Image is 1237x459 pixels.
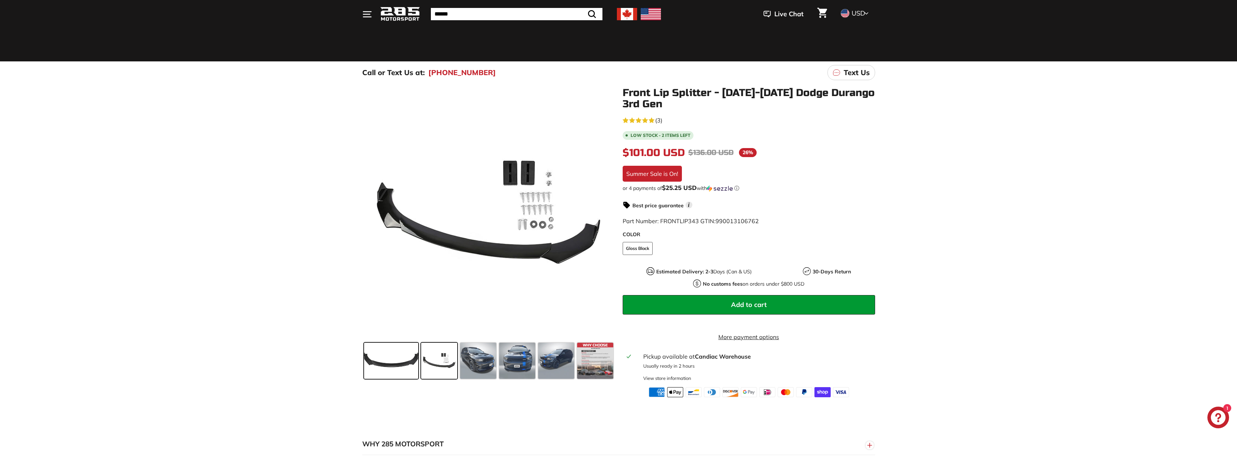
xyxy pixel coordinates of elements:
[643,363,870,369] p: Usually ready in 2 hours
[662,184,697,191] span: $25.25 USD
[704,387,720,397] img: diners_club
[739,148,757,157] span: 26%
[428,67,496,78] a: [PHONE_NUMBER]
[796,387,812,397] img: paypal
[731,300,767,309] span: Add to cart
[623,333,875,341] a: More payment options
[362,433,875,455] button: WHY 285 MOTORSPORT
[623,115,875,125] a: 5.0 rating (3 votes)
[844,67,870,78] p: Text Us
[623,87,875,110] h1: Front Lip Splitter - [DATE]-[DATE] Dodge Durango 3rd Gen
[623,147,685,159] span: $101.00 USD
[632,202,684,209] strong: Best price guarantee
[754,5,813,23] button: Live Chat
[685,202,692,208] span: i
[703,280,804,288] p: on orders under $800 USD
[688,148,734,157] span: $136.00 USD
[623,231,875,238] label: COLOR
[623,295,875,315] button: Add to cart
[643,375,691,382] div: View store information
[655,116,662,125] span: (3)
[623,217,759,225] span: Part Number: FRONTLIP343 GTIN:
[813,2,831,26] a: Cart
[1205,407,1231,430] inbox-online-store-chat: Shopify online store chat
[656,268,713,275] strong: Estimated Delivery: 2-3
[649,387,665,397] img: american_express
[774,9,804,19] span: Live Chat
[833,387,849,397] img: visa
[643,352,870,361] div: Pickup available at
[759,387,775,397] img: ideal
[827,65,875,80] a: Text Us
[623,166,682,182] div: Summer Sale is On!
[362,67,425,78] p: Call or Text Us at:
[695,353,751,360] strong: Candiac Warehouse
[813,268,851,275] strong: 30-Days Return
[707,185,733,192] img: Sezzle
[623,185,875,192] div: or 4 payments of$25.25 USDwithSezzle Click to learn more about Sezzle
[703,281,743,287] strong: No customs fees
[656,268,752,276] p: Days (Can & US)
[631,133,691,138] span: Low stock - 2 items left
[778,387,794,397] img: master
[431,8,602,20] input: Search
[715,217,759,225] span: 990013106762
[722,387,739,397] img: discover
[380,6,420,23] img: Logo_285_Motorsport_areodynamics_components
[814,387,831,397] img: shopify_pay
[741,387,757,397] img: google_pay
[852,9,865,17] span: USD
[667,387,683,397] img: apple_pay
[623,185,875,192] div: or 4 payments of with
[685,387,702,397] img: bancontact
